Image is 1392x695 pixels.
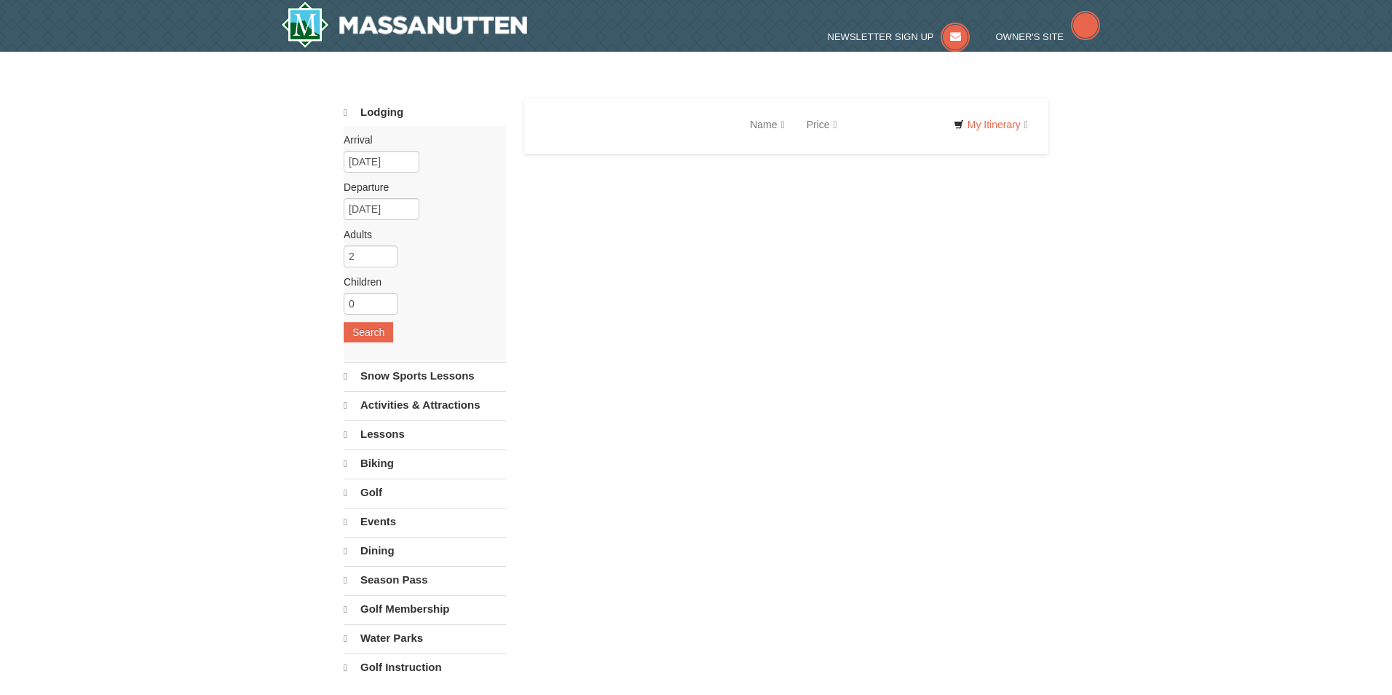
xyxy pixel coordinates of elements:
a: Dining [344,537,506,565]
a: Golf Instruction [344,653,506,681]
a: Activities & Attractions [344,391,506,419]
a: Newsletter Sign Up [828,31,970,42]
a: Golf [344,479,506,506]
a: Price [796,110,848,139]
a: Water Parks [344,624,506,652]
a: Season Pass [344,566,506,594]
label: Adults [344,227,495,242]
label: Departure [344,180,495,195]
a: Owner's Site [996,31,1101,42]
a: My Itinerary [944,114,1037,136]
a: Name [739,110,795,139]
a: Massanutten Resort [281,1,527,48]
a: Biking [344,449,506,477]
label: Arrival [344,133,495,147]
a: Snow Sports Lessons [344,362,506,390]
span: Owner's Site [996,31,1064,42]
label: Children [344,275,495,289]
span: Newsletter Sign Up [828,31,934,42]
a: Events [344,508,506,535]
button: Search [344,322,393,342]
a: Lodging [344,99,506,126]
a: Golf Membership [344,595,506,623]
a: Lessons [344,420,506,448]
img: Massanutten Resort Logo [281,1,527,48]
